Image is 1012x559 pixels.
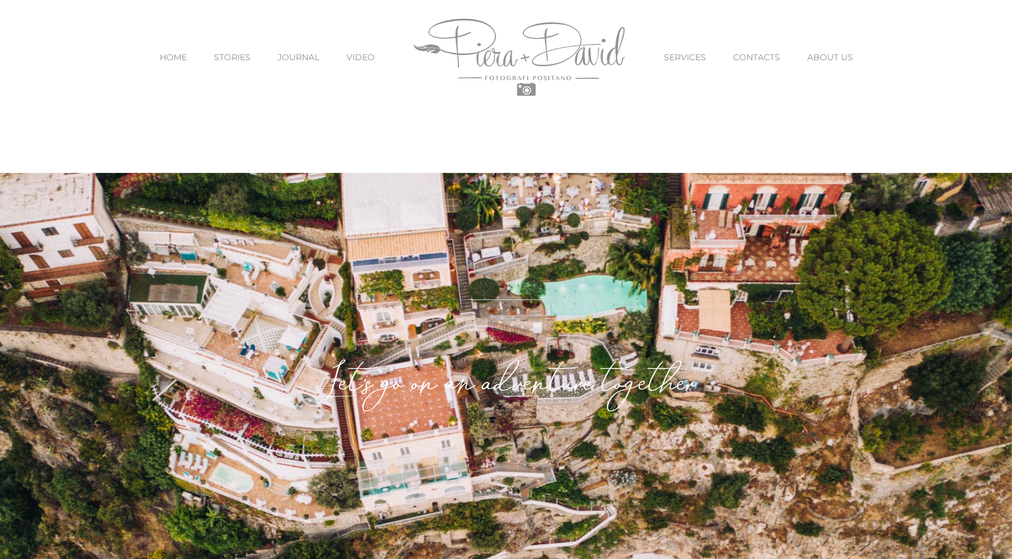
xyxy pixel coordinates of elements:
img: Piera Plus David Photography Positano Logo [414,19,625,96]
a: CONTACTS [733,32,780,83]
a: STORIES [214,32,251,83]
span: HOME [160,53,187,61]
span: JOURNAL [278,53,319,61]
a: HOME [160,32,187,83]
span: VIDEO [346,53,375,61]
span: STORIES [214,53,251,61]
span: SERVICES [664,53,706,61]
a: VIDEO [346,32,375,83]
a: SERVICES [664,32,706,83]
span: ABOUT US [807,53,853,61]
em: Let's go on an adventure together [320,367,692,407]
a: JOURNAL [278,32,319,83]
span: CONTACTS [733,53,780,61]
a: ABOUT US [807,32,853,83]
